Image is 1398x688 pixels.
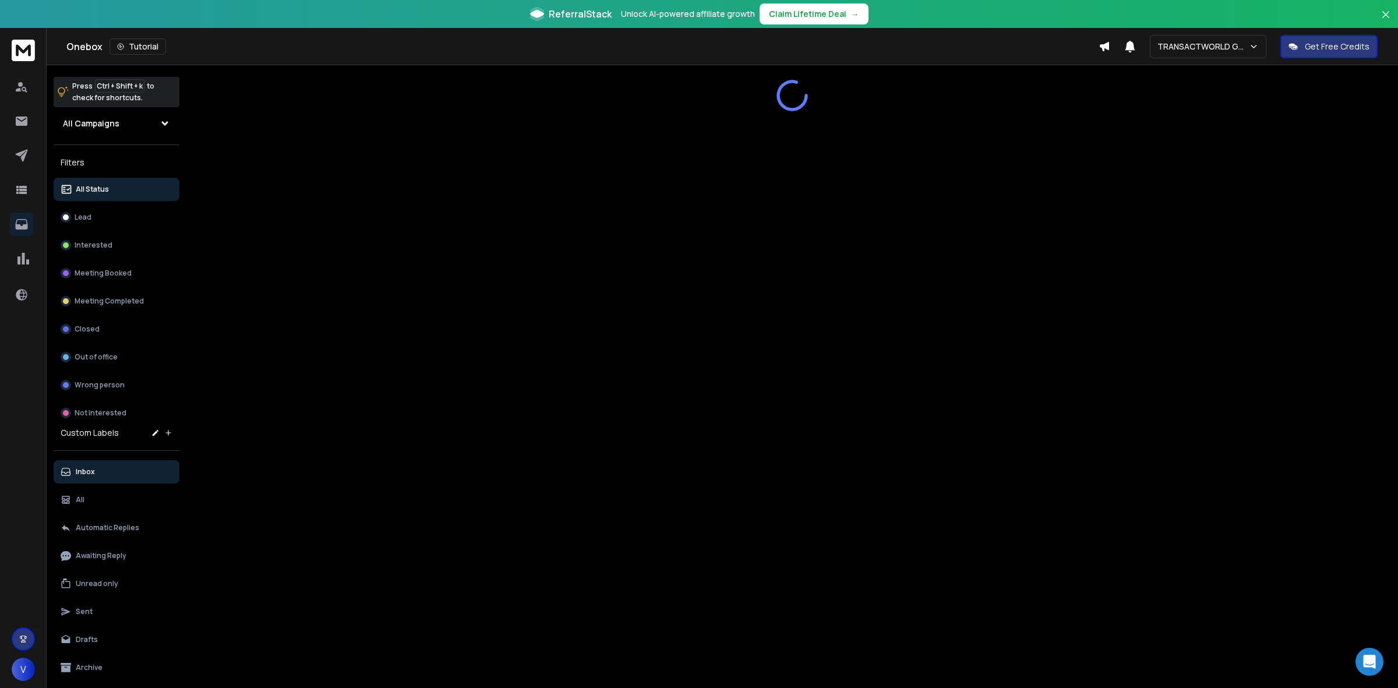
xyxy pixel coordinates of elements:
p: Press to check for shortcuts. [72,80,154,104]
div: Open Intercom Messenger [1355,648,1383,676]
p: Awaiting Reply [76,551,126,560]
button: Meeting Booked [54,262,179,285]
p: Closed [75,324,100,334]
button: Claim Lifetime Deal→ [760,3,869,24]
button: Not Interested [54,401,179,425]
div: Onebox [66,38,1099,55]
p: Unread only [76,579,118,588]
p: Drafts [76,635,98,644]
h3: Custom Labels [61,427,119,439]
p: Meeting Booked [75,269,132,278]
button: Drafts [54,628,179,651]
button: Close banner [1378,7,1393,35]
p: Meeting Completed [75,297,144,306]
p: Archive [76,663,103,672]
button: Sent [54,600,179,623]
button: All [54,488,179,511]
button: All Status [54,178,179,201]
button: V [12,658,35,681]
p: Get Free Credits [1305,41,1369,52]
button: Awaiting Reply [54,544,179,567]
span: ReferralStack [549,7,612,21]
button: Closed [54,317,179,341]
p: Interested [75,241,112,250]
p: Wrong person [75,380,125,390]
span: → [851,8,859,20]
p: Automatic Replies [76,523,139,532]
h1: All Campaigns [63,118,119,129]
button: Unread only [54,572,179,595]
p: Out of office [75,352,118,362]
p: Inbox [76,467,95,477]
p: TRANSACTWORLD GROUP [1157,41,1249,52]
button: Get Free Credits [1280,35,1378,58]
button: Lead [54,206,179,229]
button: All Campaigns [54,112,179,135]
button: Archive [54,656,179,679]
span: Ctrl + Shift + k [95,79,144,93]
button: Out of office [54,345,179,369]
button: Meeting Completed [54,290,179,313]
button: Tutorial [110,38,166,55]
button: Wrong person [54,373,179,397]
p: Unlock AI-powered affiliate growth [621,8,755,20]
p: All [76,495,84,504]
button: Automatic Replies [54,516,179,539]
p: Lead [75,213,91,222]
button: Inbox [54,460,179,484]
p: Not Interested [75,408,126,418]
button: Interested [54,234,179,257]
p: Sent [76,607,93,616]
p: All Status [76,185,109,194]
h3: Filters [54,154,179,171]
